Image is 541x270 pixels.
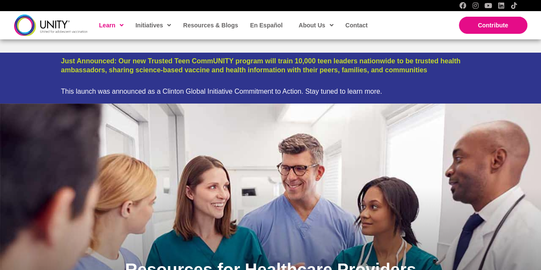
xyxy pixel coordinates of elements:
[498,2,505,9] a: LinkedIn
[61,57,461,74] a: Just Announced: Our new Trusted Teen CommUNITY program will train 10,000 teen leaders nationwide ...
[14,15,88,36] img: unity-logo-dark
[299,19,333,32] span: About Us
[136,19,171,32] span: Initiatives
[99,19,124,32] span: Learn
[345,22,367,29] span: Contact
[341,15,371,35] a: Contact
[294,15,337,35] a: About Us
[478,22,508,29] span: Contribute
[179,15,241,35] a: Resources & Blogs
[472,2,479,9] a: Instagram
[459,2,466,9] a: Facebook
[485,2,492,9] a: YouTube
[183,22,238,29] span: Resources & Blogs
[61,87,480,95] div: This launch was announced as a Clinton Global Initiative Commitment to Action. Stay tuned to lear...
[459,17,527,34] a: Contribute
[250,22,283,29] span: En Español
[511,2,517,9] a: TikTok
[246,15,286,35] a: En Español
